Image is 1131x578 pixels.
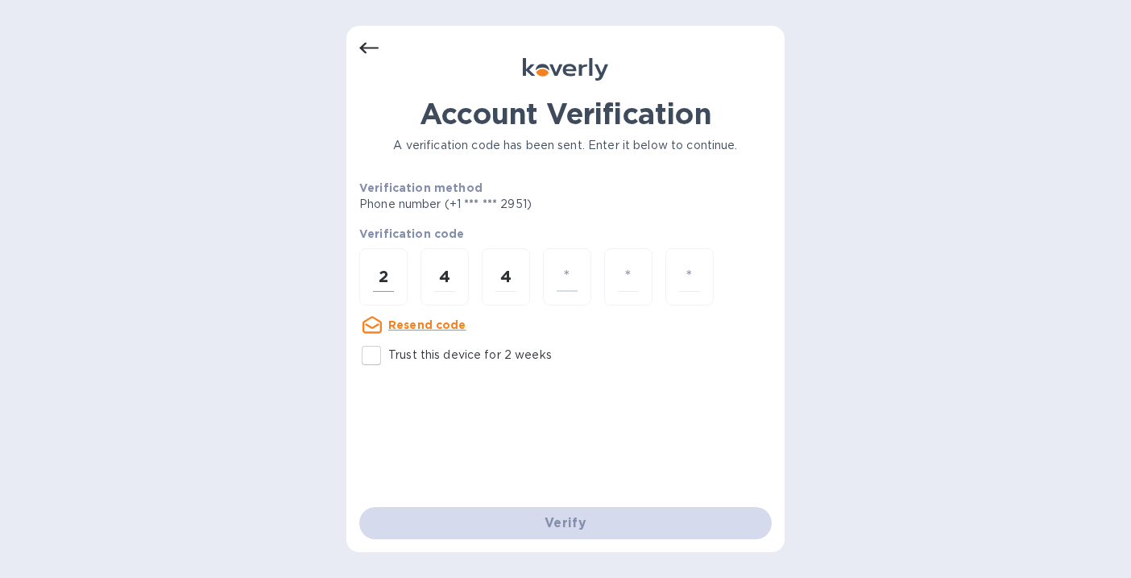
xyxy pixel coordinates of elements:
p: Trust this device for 2 weeks [388,347,552,364]
b: Verification method [359,181,483,194]
u: Resend code [388,318,466,331]
p: Verification code [359,226,772,242]
p: A verification code has been sent. Enter it below to continue. [359,137,772,154]
p: Phone number (+1 *** *** 2951) [359,196,655,213]
h1: Account Verification [359,97,772,131]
